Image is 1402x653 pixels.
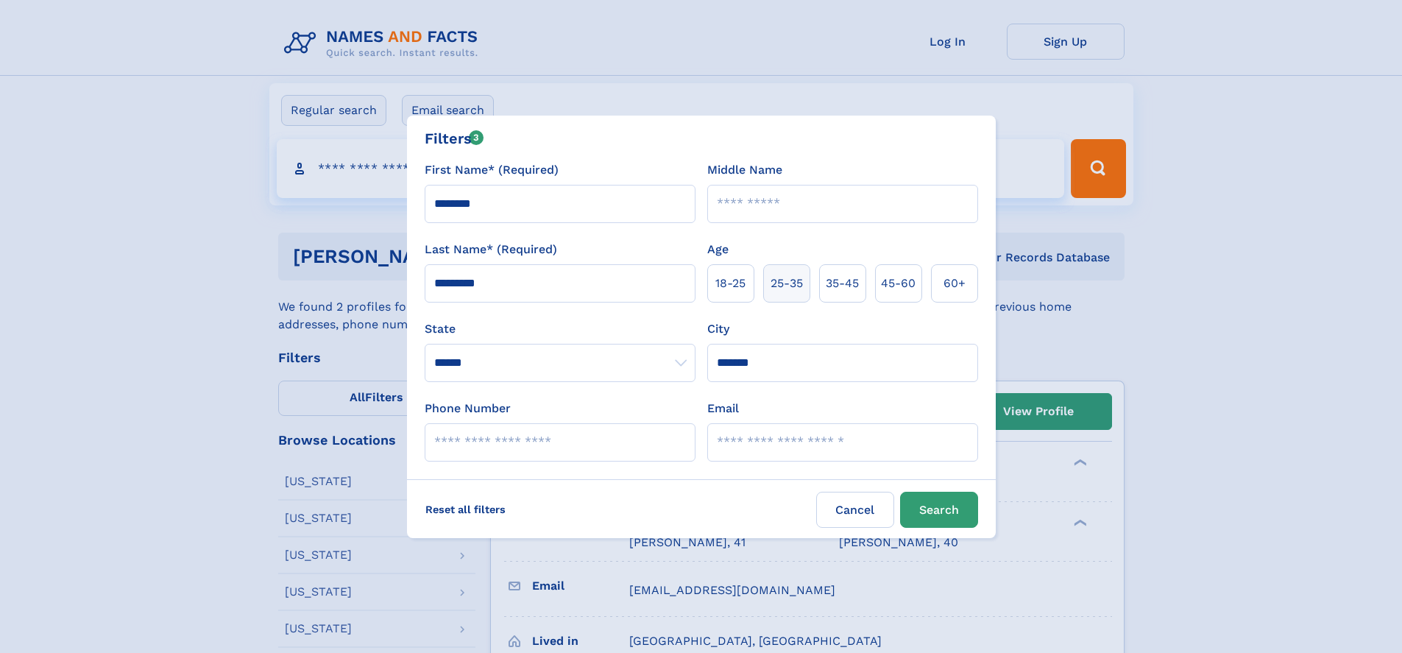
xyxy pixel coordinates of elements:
[826,275,859,292] span: 35‑45
[943,275,966,292] span: 60+
[715,275,746,292] span: 18‑25
[425,400,511,417] label: Phone Number
[816,492,894,528] label: Cancel
[425,161,559,179] label: First Name* (Required)
[707,241,729,258] label: Age
[881,275,916,292] span: 45‑60
[900,492,978,528] button: Search
[425,320,695,338] label: State
[425,127,484,149] div: Filters
[771,275,803,292] span: 25‑35
[707,400,739,417] label: Email
[707,161,782,179] label: Middle Name
[416,492,515,527] label: Reset all filters
[707,320,729,338] label: City
[425,241,557,258] label: Last Name* (Required)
